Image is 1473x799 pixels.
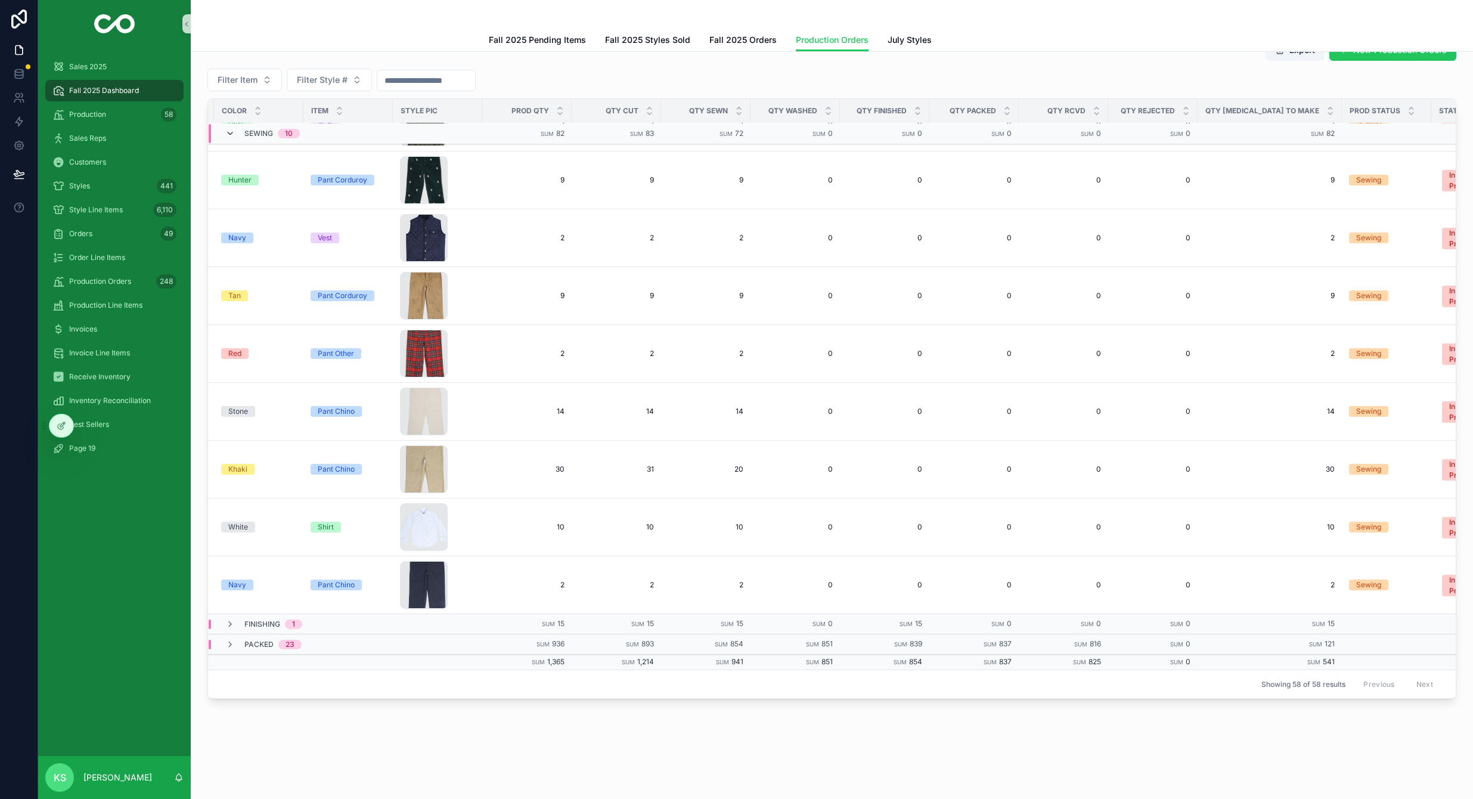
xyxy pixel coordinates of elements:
[936,233,1012,243] a: 0
[69,86,139,95] span: Fall 2025 Dashboard
[318,464,355,475] div: Pant Chino
[668,580,743,590] a: 2
[579,407,654,416] a: 14
[579,175,654,185] span: 9
[69,134,106,143] span: Sales Reps
[847,175,922,185] a: 0
[311,522,386,532] a: Shirt
[489,291,565,301] span: 9
[847,291,922,301] a: 0
[1026,580,1101,590] a: 0
[668,407,743,416] span: 14
[630,130,643,137] small: Sum
[606,106,638,116] span: Qty Cut
[1356,580,1381,590] div: Sewing
[847,464,922,474] span: 0
[45,175,184,197] a: Styles441
[1356,290,1381,301] div: Sewing
[45,151,184,173] a: Customers
[847,349,922,358] a: 0
[45,342,184,364] a: Invoice Line Items
[758,580,833,590] span: 0
[228,233,246,243] div: Navy
[1115,464,1190,474] span: 0
[1205,407,1335,416] a: 14
[1026,175,1101,185] a: 0
[1026,522,1101,532] span: 0
[489,522,565,532] a: 10
[1349,348,1424,359] a: Sewing
[69,420,109,429] span: Best Sellers
[758,522,833,532] a: 0
[153,203,176,217] div: 6,110
[847,522,922,532] span: 0
[45,390,184,411] a: Inventory Reconciliation
[156,274,176,289] div: 248
[1026,349,1101,358] a: 0
[796,29,869,52] a: Production Orders
[1349,522,1424,532] a: Sewing
[160,227,176,241] div: 49
[668,522,743,532] a: 10
[311,106,328,116] span: Item
[1115,233,1190,243] a: 0
[579,464,654,474] a: 31
[1115,580,1190,590] a: 0
[311,464,386,475] a: Pant Chino
[222,106,247,116] span: Color
[1047,106,1086,116] span: Qty Rcvd
[579,291,654,301] span: 9
[489,233,565,243] a: 2
[1350,106,1400,116] span: Prod Status
[69,301,142,310] span: Production Line Items
[69,205,123,215] span: Style Line Items
[1439,106,1468,116] span: Status
[45,80,184,101] a: Fall 2025 Dashboard
[709,29,777,53] a: Fall 2025 Orders
[228,290,241,301] div: Tan
[950,106,996,116] span: Qty Packed
[318,406,355,417] div: Pant Chino
[1096,128,1101,137] span: 0
[758,464,833,474] a: 0
[646,128,654,137] span: 83
[38,48,191,475] div: scrollable content
[1205,580,1335,590] a: 2
[45,104,184,125] a: Production58
[161,107,176,122] div: 58
[1205,349,1335,358] a: 2
[936,291,1012,301] span: 0
[1205,175,1335,185] span: 9
[1356,464,1381,475] div: Sewing
[1205,106,1319,116] span: Qty [MEDICAL_DATA] To Make
[735,128,743,137] span: 72
[1121,106,1175,116] span: Qty Rejected
[936,349,1012,358] a: 0
[768,106,817,116] span: Qty Washed
[936,580,1012,590] span: 0
[1186,128,1190,137] span: 0
[489,407,565,416] span: 14
[758,175,833,185] a: 0
[1026,407,1101,416] a: 0
[668,291,743,301] a: 9
[1115,175,1190,185] span: 0
[287,69,372,91] button: Select Button
[45,366,184,388] a: Receive Inventory
[318,522,334,532] div: Shirt
[1205,522,1335,532] a: 10
[579,349,654,358] span: 2
[605,29,690,53] a: Fall 2025 Styles Sold
[1356,522,1381,532] div: Sewing
[1349,464,1424,475] a: Sewing
[489,580,565,590] span: 2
